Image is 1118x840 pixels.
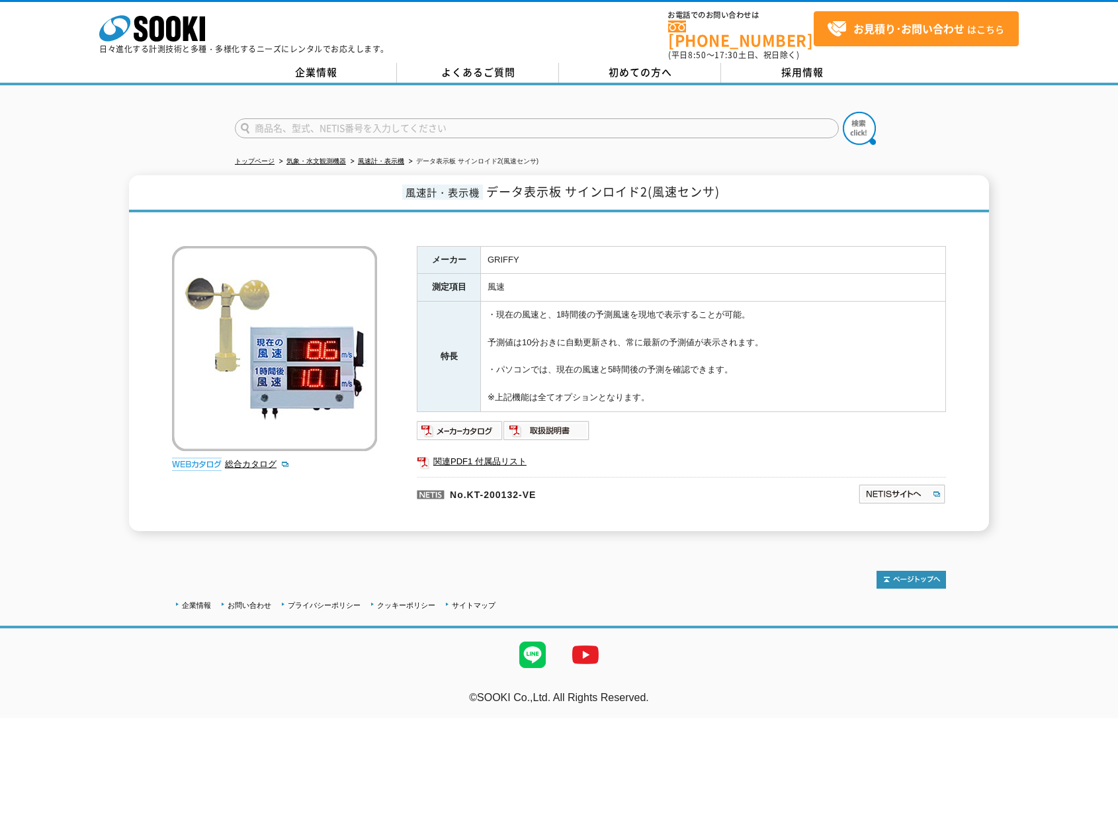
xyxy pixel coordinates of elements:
img: データ表示板 サインロイド2(風速センサ) [172,246,377,451]
li: データ表示板 サインロイド2(風速センサ) [406,155,538,169]
span: 17:30 [714,49,738,61]
p: 日々進化する計測技術と多種・多様化するニーズにレンタルでお応えします。 [99,45,389,53]
a: 採用情報 [721,63,883,83]
span: はこちら [827,19,1004,39]
input: 商品名、型式、NETIS番号を入力してください [235,118,839,138]
img: YouTube [559,628,612,681]
a: クッキーポリシー [377,601,435,609]
a: 企業情報 [235,63,397,83]
img: トップページへ [877,571,946,589]
a: 関連PDF1 付属品リスト [417,453,946,470]
a: サイトマップ [452,601,495,609]
a: お見積り･お問い合わせはこちら [814,11,1019,46]
p: No.KT-200132-VE [417,477,730,509]
a: 風速計・表示機 [358,157,404,165]
a: 取扱説明書 [503,429,590,439]
span: データ表示板 サインロイド2(風速センサ) [486,183,720,200]
a: トップページ [235,157,275,165]
th: 測定項目 [417,274,481,302]
strong: お見積り･お問い合わせ [853,21,965,36]
img: btn_search.png [843,112,876,145]
a: 気象・水文観測機器 [286,157,346,165]
td: ・現在の風速と、1時間後の予測風速を現地で表示することが可能。 予測値は10分おきに自動更新され、常に最新の予測値が表示されます。 ・パソコンでは、現在の風速と5時間後の予測を確認できます。 ※... [481,302,946,412]
img: webカタログ [172,458,222,471]
span: 初めての方へ [609,65,672,79]
span: 風速計・表示機 [402,185,483,200]
a: よくあるご質問 [397,63,559,83]
img: 取扱説明書 [503,420,590,441]
img: NETISサイトへ [858,483,946,505]
span: 8:50 [688,49,707,61]
a: 企業情報 [182,601,211,609]
a: 総合カタログ [225,459,290,469]
a: お問い合わせ [228,601,271,609]
img: LINE [506,628,559,681]
a: プライバシーポリシー [288,601,361,609]
td: 風速 [481,274,946,302]
span: (平日 ～ 土日、祝日除く) [668,49,799,61]
a: 初めての方へ [559,63,721,83]
a: [PHONE_NUMBER] [668,21,814,48]
span: お電話でのお問い合わせは [668,11,814,19]
th: メーカー [417,246,481,274]
img: メーカーカタログ [417,420,503,441]
th: 特長 [417,302,481,412]
td: GRIFFY [481,246,946,274]
a: テストMail [1067,705,1118,716]
a: メーカーカタログ [417,429,503,439]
